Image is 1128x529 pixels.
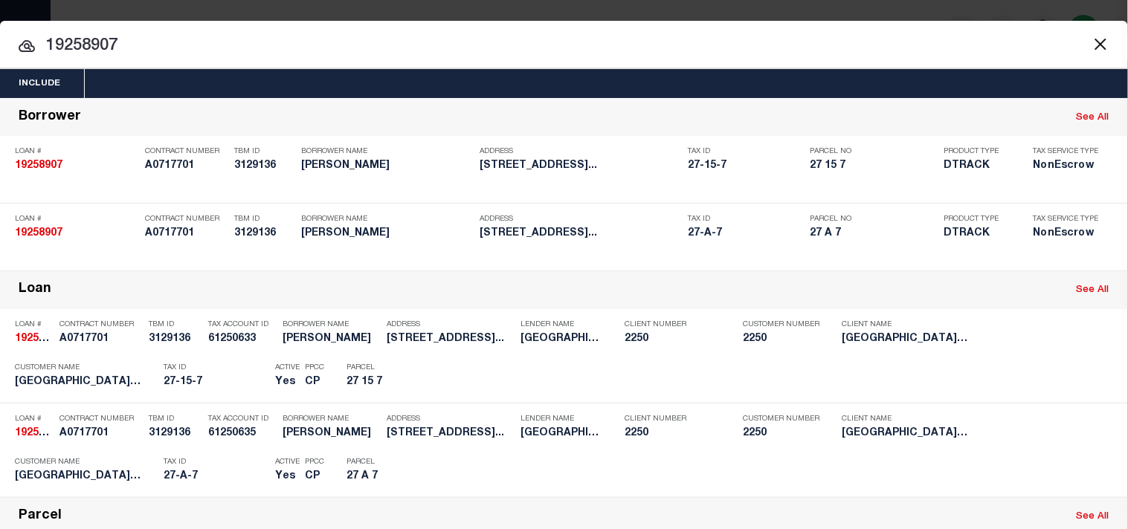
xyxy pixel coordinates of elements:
p: TBM ID [149,320,201,329]
h5: 19258907 [15,427,52,440]
div: Borrower [19,109,81,126]
p: Product Type [944,215,1011,224]
h5: University of Virginia CCU [521,333,602,345]
h5: AUBREY BISHOP [283,427,379,440]
h5: 2250 [625,427,721,440]
p: Tax ID [688,147,803,156]
h5: 27 15 7 [347,376,413,389]
h5: AUBREY R BISHOP JR [301,227,472,240]
p: Customer Name [15,458,141,467]
h5: CP [305,376,324,389]
h5: 3129136 [149,333,201,345]
p: Borrower Name [301,215,472,224]
h5: Yes [275,470,297,483]
p: PPCC [305,458,324,467]
h5: 3129136 [234,160,294,172]
strong: 19258907 [15,428,62,438]
h5: 150 BEAVER LAKE DRIVE SCOTTSVIL... [387,427,513,440]
h5: DTRACK [944,160,1011,172]
p: Contract Number [59,415,141,423]
h5: 3129136 [234,227,294,240]
p: Client Number [625,320,721,329]
p: Loan # [15,320,52,329]
h5: 150 BEAVER LAKE DRIVE SCOTTSVIL... [480,160,680,172]
button: Close [1091,34,1110,53]
p: Address [387,320,513,329]
h5: CP [305,470,324,483]
p: Contract Number [145,147,227,156]
p: Parcel [347,458,413,467]
p: Loan # [15,215,138,224]
h5: NonEscrow [1034,227,1108,240]
p: TBM ID [149,415,201,423]
h5: University of Virginia CCU [15,376,141,389]
h5: University of Virginia CCU [521,427,602,440]
h5: A0717701 [145,227,227,240]
h5: 150 BEAVER LAKE DRIVE SCOTTSVIL... [480,227,680,240]
h5: 2250 [625,333,721,345]
h5: University of Virginia CCU [842,333,969,345]
p: Active [275,458,300,467]
div: Parcel [19,508,62,525]
p: Loan # [15,415,52,423]
p: Client Number [625,415,721,423]
p: Client Name [842,415,969,423]
h5: 27 A 7 [810,227,937,240]
p: Address [387,415,513,423]
p: Address [480,215,680,224]
h5: 150 BEAVER LAKE DRIVE SCOTTSVIL... [387,333,513,345]
h5: 27 A 7 [347,470,413,483]
p: Tax Service Type [1034,215,1108,224]
h5: 61250633 [208,333,275,345]
h5: 3129136 [149,427,201,440]
p: Customer Number [744,320,820,329]
p: Product Type [944,147,1011,156]
p: Parcel [347,363,413,372]
h5: Yes [275,376,297,389]
p: Contract Number [59,320,141,329]
p: Parcel No [810,215,937,224]
p: Tax Account ID [208,415,275,423]
h5: 19258907 [15,333,52,345]
p: Loan # [15,147,138,156]
a: See All [1077,113,1109,123]
strong: 19258907 [15,334,62,344]
h5: A0717701 [59,427,141,440]
a: See All [1077,512,1109,522]
h5: 27-A-7 [164,470,268,483]
h5: 2250 [744,333,818,345]
h5: 27-A-7 [688,227,803,240]
p: Client Name [842,320,969,329]
h5: 2250 [744,427,818,440]
div: Loan [19,282,51,299]
h5: 27 15 7 [810,160,937,172]
p: Tax ID [164,363,268,372]
h5: 19258907 [15,227,138,240]
p: Borrower Name [283,320,379,329]
h5: A0717701 [59,333,141,345]
h5: 61250635 [208,427,275,440]
p: Customer Number [744,415,820,423]
h5: A0717701 [145,160,227,172]
p: Tax Service Type [1034,147,1108,156]
p: Address [480,147,680,156]
p: TBM ID [234,147,294,156]
h5: University of Virginia CCU [842,427,969,440]
h5: 19258907 [15,160,138,172]
p: Borrower Name [283,415,379,423]
p: PPCC [305,363,324,372]
h5: 27-15-7 [688,160,803,172]
p: Customer Name [15,363,141,372]
h5: DTRACK [944,227,1011,240]
p: Active [275,363,300,372]
strong: 19258907 [15,228,62,238]
h5: 27-15-7 [164,376,268,389]
p: Lender Name [521,320,602,329]
h5: University of Virginia CCU [15,470,141,483]
p: Tax Account ID [208,320,275,329]
p: Parcel No [810,147,937,156]
strong: 19258907 [15,160,62,171]
p: Borrower Name [301,147,472,156]
h5: NonEscrow [1034,160,1108,172]
p: Lender Name [521,415,602,423]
